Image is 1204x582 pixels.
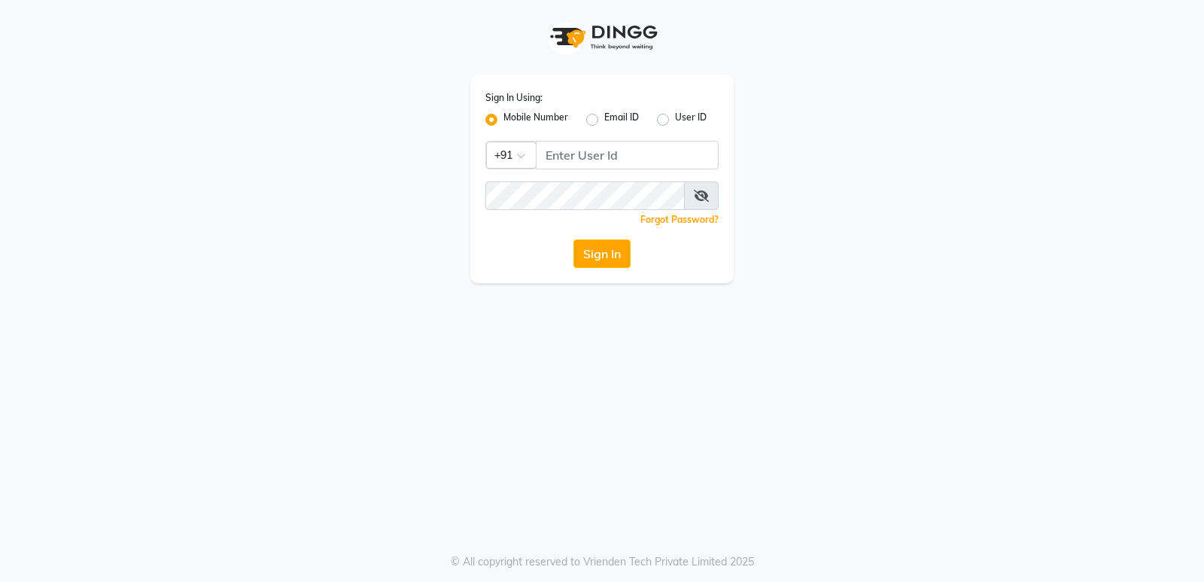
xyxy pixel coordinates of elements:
label: User ID [675,111,707,129]
label: Mobile Number [503,111,568,129]
label: Email ID [604,111,639,129]
input: Username [485,181,685,210]
label: Sign In Using: [485,91,543,105]
input: Username [536,141,719,169]
img: logo1.svg [542,15,662,59]
a: Forgot Password? [640,214,719,225]
button: Sign In [573,239,631,268]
